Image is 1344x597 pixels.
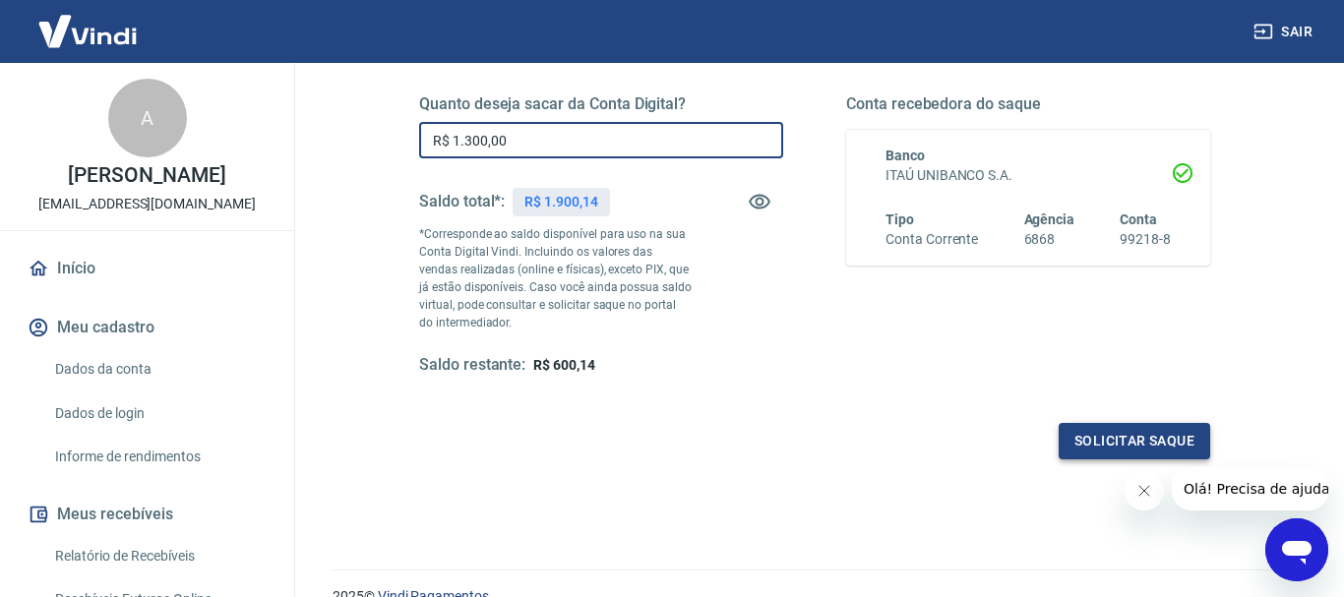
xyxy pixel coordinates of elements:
[1172,467,1328,510] iframe: Mensagem da empresa
[419,225,693,331] p: *Corresponde ao saldo disponível para uso na sua Conta Digital Vindi. Incluindo os valores das ve...
[419,192,505,211] h5: Saldo total*:
[24,1,152,61] img: Vindi
[1250,14,1320,50] button: Sair
[886,211,914,227] span: Tipo
[886,148,925,163] span: Banco
[846,94,1210,114] h5: Conta recebedora do saque
[38,194,256,214] p: [EMAIL_ADDRESS][DOMAIN_NAME]
[1024,211,1075,227] span: Agência
[1120,229,1171,250] h6: 99218-8
[24,306,271,349] button: Meu cadastro
[886,165,1171,186] h6: ITAÚ UNIBANCO S.A.
[47,349,271,389] a: Dados da conta
[47,437,271,477] a: Informe de rendimentos
[1024,229,1075,250] h6: 6868
[419,355,525,376] h5: Saldo restante:
[68,165,225,186] p: [PERSON_NAME]
[47,393,271,434] a: Dados de login
[419,94,783,114] h5: Quanto deseja sacar da Conta Digital?
[524,192,597,212] p: R$ 1.900,14
[1059,423,1210,459] button: Solicitar saque
[108,79,187,157] div: A
[886,229,978,250] h6: Conta Corrente
[533,357,595,373] span: R$ 600,14
[1120,211,1157,227] span: Conta
[1265,518,1328,581] iframe: Botão para abrir a janela de mensagens
[24,493,271,536] button: Meus recebíveis
[24,247,271,290] a: Início
[47,536,271,576] a: Relatório de Recebíveis
[1125,471,1164,510] iframe: Fechar mensagem
[12,14,165,30] span: Olá! Precisa de ajuda?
